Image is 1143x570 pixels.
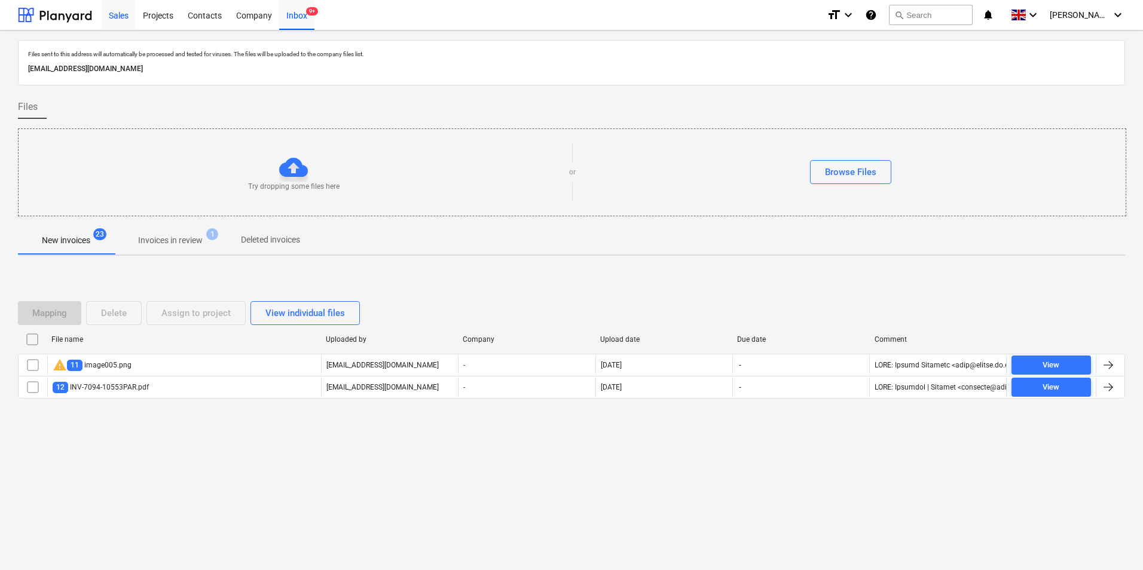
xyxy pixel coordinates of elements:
span: 9+ [306,7,318,16]
div: Comment [875,335,1002,344]
span: 1 [206,228,218,240]
span: - [738,360,742,370]
i: keyboard_arrow_down [1111,8,1125,22]
div: Upload date [600,335,728,344]
button: Search [889,5,973,25]
p: Try dropping some files here [248,182,340,192]
div: View [1043,381,1059,394]
p: [EMAIL_ADDRESS][DOMAIN_NAME] [326,360,439,370]
div: [DATE] [601,361,622,369]
span: 23 [93,228,106,240]
i: format_size [827,8,841,22]
i: keyboard_arrow_down [1026,8,1040,22]
p: or [569,167,576,177]
i: notifications [982,8,994,22]
div: View individual files [265,305,345,321]
span: warning [53,358,67,372]
span: 11 [67,360,82,371]
div: INV-7094-10553PAR.pdf [53,382,149,393]
button: View [1011,356,1091,375]
button: View [1011,378,1091,397]
span: 12 [53,382,68,393]
div: File name [51,335,316,344]
p: Invoices in review [138,234,203,247]
div: image005.png [53,358,132,372]
iframe: Chat Widget [1083,513,1143,570]
i: keyboard_arrow_down [841,8,855,22]
button: View individual files [250,301,360,325]
div: View [1043,358,1059,372]
p: New invoices [42,234,90,247]
div: Company [463,335,590,344]
div: Browse Files [825,164,876,180]
p: [EMAIL_ADDRESS][DOMAIN_NAME] [326,382,439,393]
div: Due date [737,335,864,344]
button: Browse Files [810,160,891,184]
p: Files sent to this address will automatically be processed and tested for viruses. The files will... [28,50,1115,58]
div: Uploaded by [326,335,453,344]
p: [EMAIL_ADDRESS][DOMAIN_NAME] [28,63,1115,75]
div: Try dropping some files hereorBrowse Files [18,128,1126,216]
span: - [738,382,742,393]
i: Knowledge base [865,8,877,22]
div: [DATE] [601,383,622,391]
span: Files [18,100,38,114]
div: - [458,356,595,375]
span: [PERSON_NAME] [1050,10,1110,20]
p: Deleted invoices [241,234,300,246]
span: search [894,10,904,20]
div: - [458,378,595,397]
